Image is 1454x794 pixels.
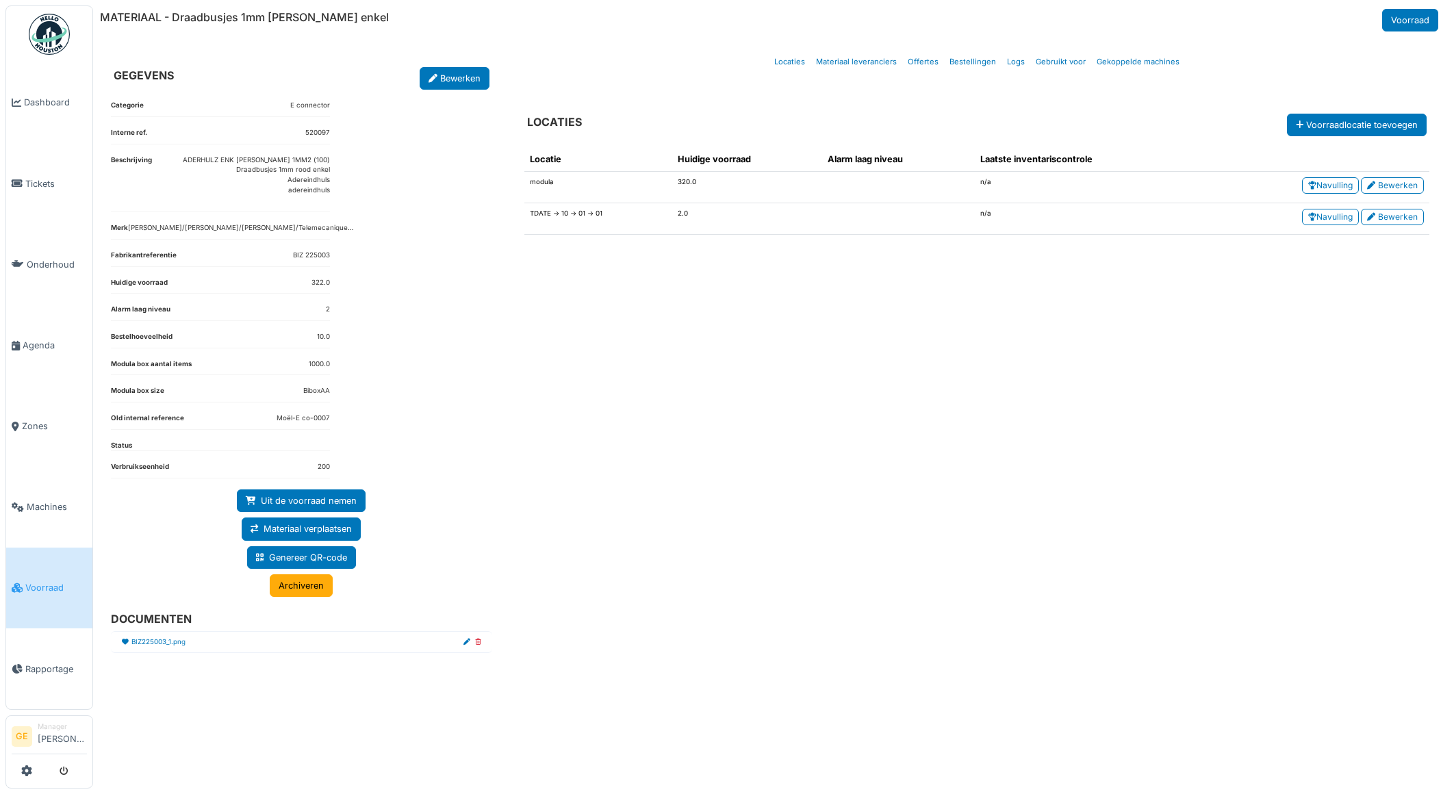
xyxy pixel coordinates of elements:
[6,548,92,628] a: Voorraad
[111,128,147,144] dt: Interne ref.
[242,517,361,540] a: Materiaal verplaatsen
[27,500,87,513] span: Machines
[303,386,330,396] dd: BiboxAA
[277,413,330,424] dd: Moël-E co-0007
[111,359,192,375] dt: Modula box aantal items
[111,441,132,451] dt: Status
[420,67,489,90] a: Bewerken
[822,147,975,172] th: Alarm laag niveau
[6,143,92,224] a: Tickets
[311,278,330,288] dd: 322.0
[29,14,70,55] img: Badge_color-CXgf-gQk.svg
[975,147,1193,172] th: Laatste inventariscontrole
[769,46,811,78] a: Locaties
[1287,114,1427,136] button: Voorraadlocatie toevoegen
[527,116,582,129] h6: LOCATIES
[111,278,168,294] dt: Huidige voorraad
[25,177,87,190] span: Tickets
[902,46,944,78] a: Offertes
[811,46,902,78] a: Materiaal leveranciers
[38,721,87,732] div: Manager
[672,147,821,172] th: Huidige voorraad
[524,172,673,203] td: modula
[183,155,330,196] p: ADERHULZ ENK [PERSON_NAME] 1MM2 (100) Draadbusjes 1mm rood enkel Adereindhuls adereindhuls
[247,546,356,569] a: Genereer QR-code
[309,359,330,370] dd: 1000.0
[270,574,333,597] a: Archiveren
[6,224,92,305] a: Onderhoud
[25,663,87,676] span: Rapportage
[1302,177,1359,194] a: Navulling
[111,386,164,402] dt: Modula box size
[12,721,87,754] a: GE Manager[PERSON_NAME]
[111,413,184,429] dt: Old internal reference
[326,305,330,315] dd: 2
[290,101,330,111] dd: E connector
[114,69,174,82] h6: GEGEVENS
[672,203,821,235] td: 2.0
[131,637,186,648] a: BIZ225003_1.png
[111,101,144,116] dt: Categorie
[111,332,173,348] dt: Bestelhoeveelheid
[6,62,92,143] a: Dashboard
[524,147,673,172] th: Locatie
[6,386,92,467] a: Zones
[6,628,92,709] a: Rapportage
[27,258,87,271] span: Onderhoud
[305,128,330,138] dd: 520097
[1361,209,1424,225] a: Bewerken
[1361,177,1424,194] a: Bewerken
[12,726,32,747] li: GE
[24,96,87,109] span: Dashboard
[111,223,128,239] dt: Merk
[38,721,87,751] li: [PERSON_NAME]
[237,489,366,512] a: Uit de voorraad nemen
[975,203,1193,235] td: n/a
[293,251,330,261] dd: BIZ 225003
[1302,209,1359,225] a: Navulling
[111,251,177,266] dt: Fabrikantreferentie
[128,223,353,233] dd: [PERSON_NAME]/[PERSON_NAME]/[PERSON_NAME]/Telemecanique…
[318,462,330,472] dd: 200
[6,467,92,548] a: Machines
[111,613,481,626] h6: DOCUMENTEN
[111,462,169,478] dt: Verbruikseenheid
[23,339,87,352] span: Agenda
[6,305,92,385] a: Agenda
[1382,9,1438,31] a: Voorraad
[317,332,330,342] dd: 10.0
[25,581,87,594] span: Voorraad
[111,305,170,320] dt: Alarm laag niveau
[111,155,152,212] dt: Beschrijving
[524,203,673,235] td: TDATE -> 10 -> 01 -> 01
[975,172,1193,203] td: n/a
[1030,46,1091,78] a: Gebruikt voor
[22,420,87,433] span: Zones
[1002,46,1030,78] a: Logs
[672,172,821,203] td: 320.0
[1091,46,1185,78] a: Gekoppelde machines
[100,11,389,24] h6: MATERIAAL - Draadbusjes 1mm [PERSON_NAME] enkel
[944,46,1002,78] a: Bestellingen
